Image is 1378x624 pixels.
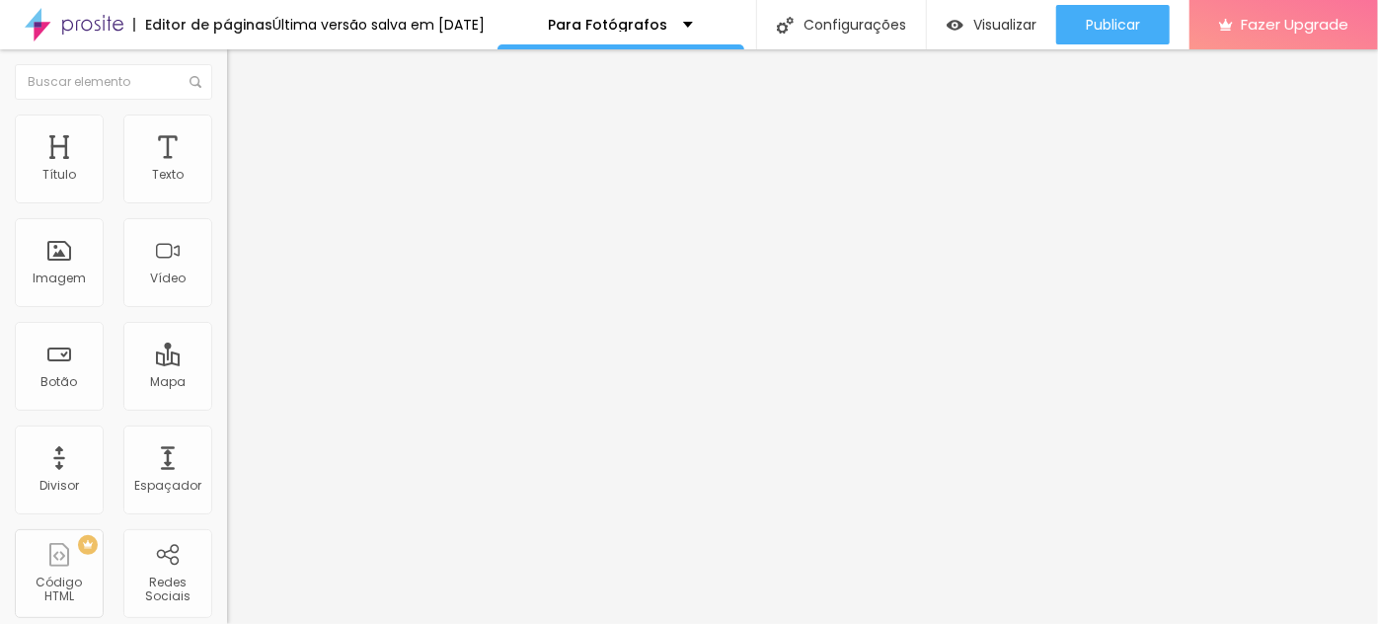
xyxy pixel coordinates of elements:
[150,375,186,389] div: Mapa
[39,479,79,493] div: Divisor
[152,168,184,182] div: Texto
[41,375,78,389] div: Botão
[15,64,212,100] input: Buscar elemento
[128,576,206,604] div: Redes Sociais
[927,5,1056,44] button: Visualizar
[549,18,668,32] p: Para Fotógrafos
[1056,5,1170,44] button: Publicar
[33,272,86,285] div: Imagem
[20,576,98,604] div: Código HTML
[190,76,201,88] img: Icone
[777,17,794,34] img: Icone
[272,18,485,32] div: Última versão salva em [DATE]
[973,17,1036,33] span: Visualizar
[133,18,272,32] div: Editor de páginas
[134,479,201,493] div: Espaçador
[1241,16,1348,33] span: Fazer Upgrade
[947,17,963,34] img: view-1.svg
[42,168,76,182] div: Título
[1086,17,1140,33] span: Publicar
[150,272,186,285] div: Vídeo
